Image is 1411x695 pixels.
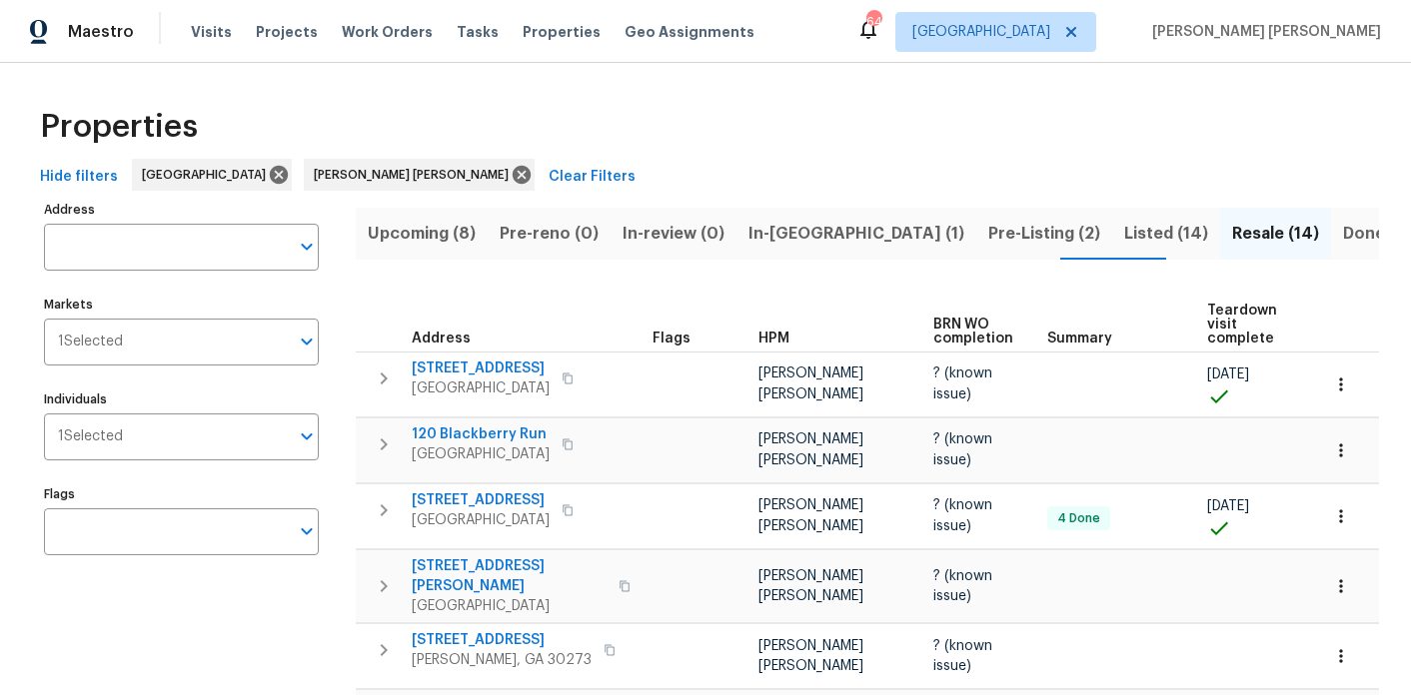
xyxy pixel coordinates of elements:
span: [PERSON_NAME] [PERSON_NAME] [758,366,863,400]
span: Maestro [68,22,134,42]
span: [PERSON_NAME], GA 30273 [412,650,592,670]
span: Upcoming (8) [368,220,476,248]
button: Open [293,517,321,545]
span: [GEOGRAPHIC_DATA] [412,444,550,464]
span: HPM [758,332,789,346]
label: Address [44,204,319,216]
button: Open [293,328,321,355]
span: [PERSON_NAME] [PERSON_NAME] [758,639,863,673]
span: Resale (14) [1232,220,1319,248]
span: [PERSON_NAME] [PERSON_NAME] [758,569,863,603]
span: [PERSON_NAME] [PERSON_NAME] [314,165,517,185]
span: Projects [256,22,318,42]
span: ? (known issue) [933,569,992,603]
span: Tasks [457,25,499,39]
span: ? (known issue) [933,366,992,400]
span: [STREET_ADDRESS] [412,358,550,378]
span: Pre-Listing (2) [988,220,1100,248]
div: [GEOGRAPHIC_DATA] [132,159,292,191]
span: [GEOGRAPHIC_DATA] [412,378,550,398]
span: [PERSON_NAME] [PERSON_NAME] [758,498,863,532]
span: Geo Assignments [625,22,754,42]
span: 1 Selected [58,334,123,350]
span: Hide filters [40,165,118,190]
span: Teardown visit complete [1207,304,1277,346]
span: Listed (14) [1124,220,1208,248]
span: [STREET_ADDRESS] [412,630,592,650]
span: Properties [523,22,601,42]
span: Pre-reno (0) [500,220,599,248]
span: Address [412,332,471,346]
label: Markets [44,299,319,311]
span: BRN WO completion [933,318,1013,346]
span: Visits [191,22,232,42]
span: 120 Blackberry Run [412,424,550,444]
span: [STREET_ADDRESS] [412,490,550,510]
span: Summary [1047,332,1112,346]
button: Open [293,233,321,261]
span: Properties [40,117,198,137]
span: [PERSON_NAME] [PERSON_NAME] [1144,22,1381,42]
span: ? (known issue) [933,639,992,673]
span: 4 Done [1049,510,1108,527]
button: Hide filters [32,159,126,196]
div: [PERSON_NAME] [PERSON_NAME] [304,159,535,191]
div: 64 [866,12,880,32]
span: Flags [653,332,691,346]
label: Individuals [44,393,319,405]
span: 1 Selected [58,428,123,445]
span: Work Orders [342,22,433,42]
span: [GEOGRAPHIC_DATA] [142,165,274,185]
span: [DATE] [1207,499,1249,513]
span: [GEOGRAPHIC_DATA] [412,596,607,616]
span: In-review (0) [623,220,724,248]
span: ? (known issue) [933,498,992,532]
span: [GEOGRAPHIC_DATA] [412,510,550,530]
span: [PERSON_NAME] [PERSON_NAME] [758,432,863,466]
button: Open [293,422,321,450]
button: Clear Filters [541,159,644,196]
span: Clear Filters [549,165,636,190]
label: Flags [44,488,319,500]
span: In-[GEOGRAPHIC_DATA] (1) [748,220,964,248]
span: ? (known issue) [933,432,992,466]
span: [GEOGRAPHIC_DATA] [912,22,1050,42]
span: [STREET_ADDRESS][PERSON_NAME] [412,556,607,596]
span: [DATE] [1207,367,1249,381]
